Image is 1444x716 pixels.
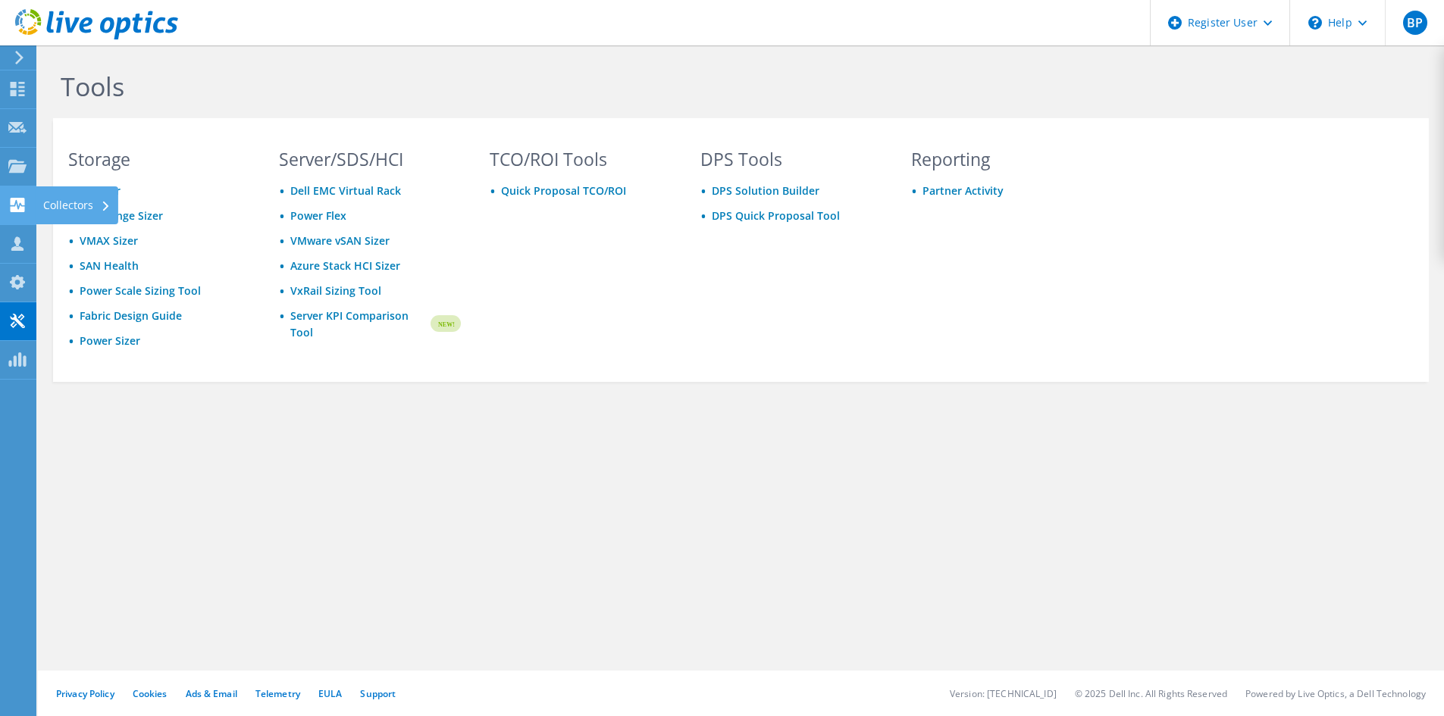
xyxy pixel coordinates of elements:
a: Dell EMC Virtual Rack [290,183,401,198]
span: BP [1403,11,1427,35]
h1: Tools [61,70,1084,102]
a: Privacy Policy [56,687,114,700]
a: X2 Sizer [80,183,121,198]
div: Collectors [36,186,118,224]
a: DPS Solution Builder [712,183,819,198]
a: Power Scale Sizing Tool [80,283,201,298]
a: Server KPI Comparison Tool [290,308,428,341]
h3: Storage [68,151,250,167]
a: Quick Proposal TCO/ROI [501,183,626,198]
a: Cookies [133,687,168,700]
h3: TCO/ROI Tools [490,151,672,167]
li: Version: [TECHNICAL_ID] [950,687,1057,700]
img: new-badge.svg [428,306,461,342]
li: © 2025 Dell Inc. All Rights Reserved [1075,687,1227,700]
a: VMware vSAN Sizer [290,233,390,248]
h3: Server/SDS/HCI [279,151,461,167]
a: Ads & Email [186,687,237,700]
a: SAN Health [80,258,139,273]
a: DPS Quick Proposal Tool [712,208,840,223]
a: EULA [318,687,342,700]
a: Power Sizer [80,333,140,348]
a: Power Flex [290,208,346,223]
a: Fabric Design Guide [80,308,182,323]
svg: \n [1308,16,1322,30]
h3: DPS Tools [700,151,882,167]
a: Azure Stack HCI Sizer [290,258,400,273]
a: Support [360,687,396,700]
a: Mid-Range Sizer [80,208,163,223]
li: Powered by Live Optics, a Dell Technology [1245,687,1426,700]
h3: Reporting [911,151,1093,167]
a: Partner Activity [922,183,1004,198]
a: Telemetry [255,687,300,700]
a: VxRail Sizing Tool [290,283,381,298]
a: VMAX Sizer [80,233,138,248]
